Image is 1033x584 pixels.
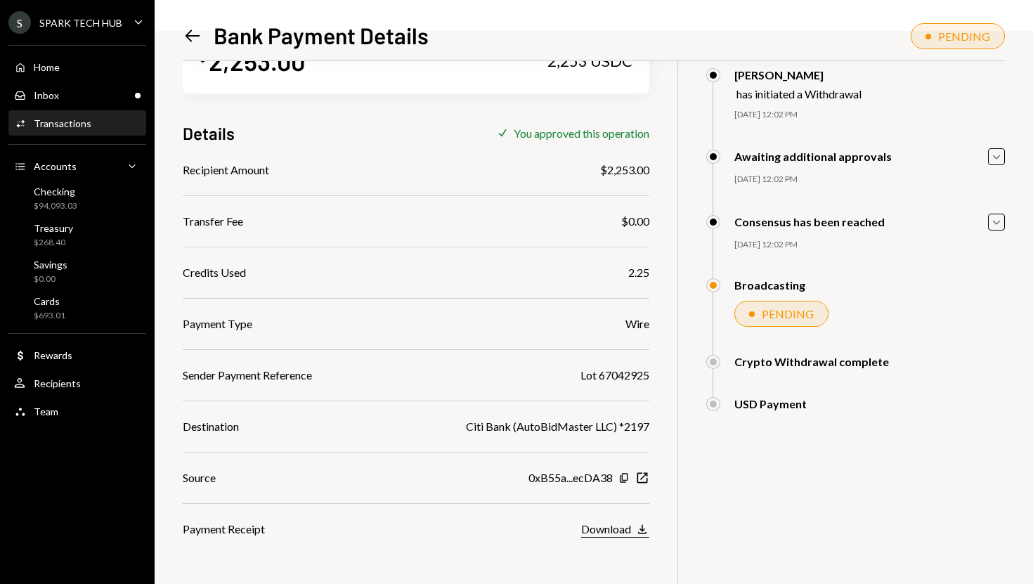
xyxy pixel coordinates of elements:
div: Wire [625,316,649,332]
div: Transactions [34,117,91,129]
div: Team [34,405,58,417]
div: Consensus has been reached [734,215,885,228]
div: $2,253.00 [600,162,649,179]
a: Savings$0.00 [8,254,146,288]
div: [PERSON_NAME] [734,68,862,82]
div: Broadcasting [734,278,805,292]
div: Credits Used [183,264,246,281]
a: Recipients [8,370,146,396]
a: Treasury$268.40 [8,218,146,252]
div: Payment Receipt [183,521,265,538]
div: Inbox [34,89,59,101]
a: Inbox [8,82,146,108]
button: Download [581,522,649,538]
div: 2.25 [628,264,649,281]
div: has initiated a Withdrawal [736,87,862,100]
h3: Details [183,122,235,145]
div: PENDING [938,30,990,43]
div: Treasury [34,222,73,234]
div: Payment Type [183,316,252,332]
div: Sender Payment Reference [183,367,312,384]
div: Crypto Withdrawal complete [734,355,889,368]
div: Home [34,61,60,73]
div: Destination [183,418,239,435]
div: $693.01 [34,310,65,322]
div: Cards [34,295,65,307]
div: Recipients [34,377,81,389]
div: Lot 67042925 [580,367,649,384]
div: $268.40 [34,237,73,249]
div: Recipient Amount [183,162,269,179]
div: $0.00 [34,273,67,285]
div: $94,093.03 [34,200,77,212]
a: Cards$693.01 [8,291,146,325]
div: PENDING [762,307,814,320]
div: Checking [34,186,77,197]
div: SPARK TECH HUB [39,17,122,29]
a: Accounts [8,153,146,179]
div: Transfer Fee [183,213,243,230]
div: $0.00 [621,213,649,230]
a: Team [8,398,146,424]
div: Source [183,469,216,486]
div: S [8,11,31,34]
div: Awaiting additional approvals [734,150,892,163]
div: Savings [34,259,67,271]
a: Rewards [8,342,146,368]
div: USD Payment [734,397,807,410]
a: Checking$94,093.03 [8,181,146,215]
h1: Bank Payment Details [214,21,429,49]
div: Download [581,522,631,536]
div: [DATE] 12:02 PM [734,109,1005,121]
a: Home [8,54,146,79]
div: [DATE] 12:02 PM [734,239,1005,251]
div: [DATE] 12:02 PM [734,174,1005,186]
div: 0xB55a...ecDA38 [528,469,613,486]
div: Rewards [34,349,72,361]
div: You approved this operation [514,126,649,140]
div: Citi Bank (AutoBidMaster LLC) *2197 [466,418,649,435]
div: Accounts [34,160,77,172]
a: Transactions [8,110,146,136]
